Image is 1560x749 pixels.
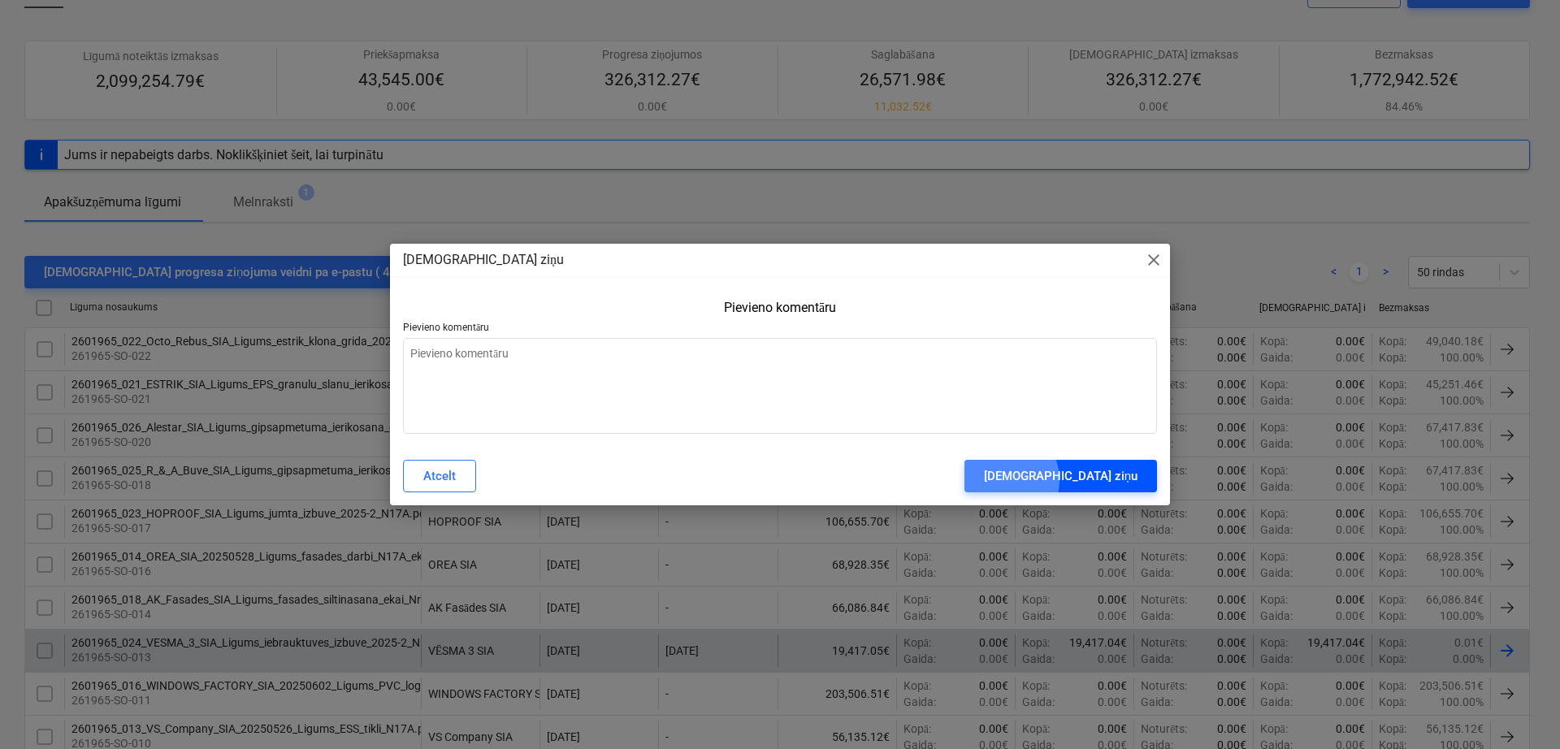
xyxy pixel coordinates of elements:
[964,460,1157,492] button: [DEMOGRAPHIC_DATA] ziņu
[403,460,476,492] button: Atcelt
[724,300,836,315] div: Pievieno komentāru
[423,465,456,487] div: Atcelt
[403,250,564,270] p: [DEMOGRAPHIC_DATA] ziņu
[1144,250,1163,270] span: close
[403,322,1157,338] p: Pievieno komentāru
[1479,671,1560,749] iframe: Chat Widget
[984,465,1137,487] div: [DEMOGRAPHIC_DATA] ziņu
